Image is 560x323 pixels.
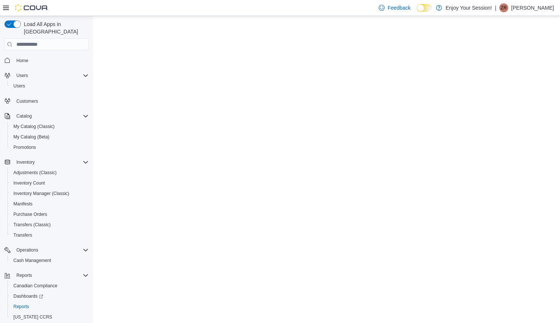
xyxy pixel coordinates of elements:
[10,122,58,131] a: My Catalog (Classic)
[13,124,55,129] span: My Catalog (Classic)
[10,281,89,290] span: Canadian Compliance
[10,220,54,229] a: Transfers (Classic)
[7,199,92,209] button: Manifests
[10,179,48,188] a: Inventory Count
[1,70,92,81] button: Users
[10,302,89,311] span: Reports
[376,0,413,15] a: Feedback
[7,167,92,178] button: Adjustments (Classic)
[16,113,32,119] span: Catalog
[16,247,38,253] span: Operations
[16,159,35,165] span: Inventory
[13,71,89,80] span: Users
[10,81,89,90] span: Users
[7,230,92,240] button: Transfers
[501,3,507,12] span: ZR
[10,210,50,219] a: Purchase Orders
[13,180,45,186] span: Inventory Count
[10,231,89,240] span: Transfers
[13,71,31,80] button: Users
[13,144,36,150] span: Promotions
[1,55,92,65] button: Home
[495,3,496,12] p: |
[10,143,39,152] a: Promotions
[417,4,432,12] input: Dark Mode
[13,201,32,207] span: Manifests
[21,20,89,35] span: Load All Apps in [GEOGRAPHIC_DATA]
[16,272,32,278] span: Reports
[7,312,92,322] button: [US_STATE] CCRS
[13,55,89,65] span: Home
[10,313,89,322] span: Washington CCRS
[13,246,41,255] button: Operations
[7,281,92,291] button: Canadian Compliance
[7,142,92,153] button: Promotions
[13,246,89,255] span: Operations
[13,112,35,121] button: Catalog
[13,232,32,238] span: Transfers
[13,158,38,167] button: Inventory
[13,293,43,299] span: Dashboards
[10,292,46,301] a: Dashboards
[10,168,60,177] a: Adjustments (Classic)
[13,112,89,121] span: Catalog
[13,222,51,228] span: Transfers (Classic)
[10,292,89,301] span: Dashboards
[13,96,89,106] span: Customers
[13,314,52,320] span: [US_STATE] CCRS
[1,96,92,106] button: Customers
[10,199,35,208] a: Manifests
[1,111,92,121] button: Catalog
[10,231,35,240] a: Transfers
[13,83,25,89] span: Users
[446,3,492,12] p: Enjoy Your Session!
[511,3,554,12] p: [PERSON_NAME]
[10,199,89,208] span: Manifests
[15,4,48,12] img: Cova
[13,97,41,106] a: Customers
[388,4,410,12] span: Feedback
[10,81,28,90] a: Users
[7,291,92,301] a: Dashboards
[7,220,92,230] button: Transfers (Classic)
[10,143,89,152] span: Promotions
[1,157,92,167] button: Inventory
[13,158,89,167] span: Inventory
[13,56,31,65] a: Home
[1,245,92,255] button: Operations
[10,281,60,290] a: Canadian Compliance
[13,271,35,280] button: Reports
[10,256,89,265] span: Cash Management
[10,302,32,311] a: Reports
[10,179,89,188] span: Inventory Count
[10,132,89,141] span: My Catalog (Beta)
[7,178,92,188] button: Inventory Count
[10,189,72,198] a: Inventory Manager (Classic)
[7,301,92,312] button: Reports
[13,271,89,280] span: Reports
[10,210,89,219] span: Purchase Orders
[7,81,92,91] button: Users
[13,283,57,289] span: Canadian Compliance
[10,189,89,198] span: Inventory Manager (Classic)
[7,132,92,142] button: My Catalog (Beta)
[10,122,89,131] span: My Catalog (Classic)
[10,168,89,177] span: Adjustments (Classic)
[7,188,92,199] button: Inventory Manager (Classic)
[16,58,28,64] span: Home
[13,134,50,140] span: My Catalog (Beta)
[7,209,92,220] button: Purchase Orders
[10,256,54,265] a: Cash Management
[13,170,57,176] span: Adjustments (Classic)
[7,255,92,266] button: Cash Management
[499,3,508,12] div: Zoe Reid
[10,220,89,229] span: Transfers (Classic)
[16,98,38,104] span: Customers
[13,211,47,217] span: Purchase Orders
[7,121,92,132] button: My Catalog (Classic)
[13,304,29,310] span: Reports
[10,313,55,322] a: [US_STATE] CCRS
[10,132,52,141] a: My Catalog (Beta)
[1,270,92,281] button: Reports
